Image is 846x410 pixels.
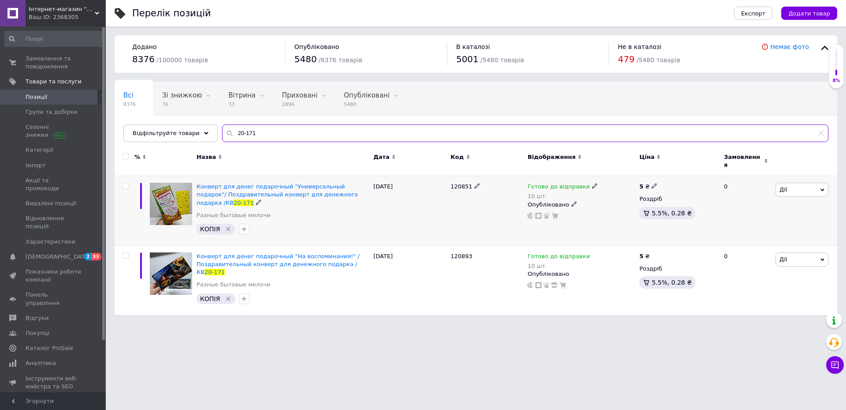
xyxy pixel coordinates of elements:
span: Групи та добірки [26,108,78,116]
div: Колготки, рост 68-74 см стопа 10-12 см [115,116,227,149]
span: / 5480 товарів [637,56,680,64]
span: Дії [779,186,787,193]
div: ₴ [639,252,649,260]
span: Всі [123,91,134,99]
span: 20-171 [204,269,225,275]
span: Сезонні знижки [26,123,82,139]
span: 120893 [450,253,472,260]
div: 0 [719,176,773,246]
span: 76 [162,101,202,108]
span: Покупці [26,329,49,337]
span: Панель управління [26,291,82,307]
span: 8376 [132,54,155,64]
span: Відгуки [26,314,48,322]
span: 33 [91,253,101,260]
span: Інструменти веб-майстра та SEO [26,375,82,391]
span: / 5480 товарів [480,56,524,64]
span: Товари та послуги [26,78,82,86]
button: Додати товар [781,7,837,20]
span: Експорт [741,10,766,17]
a: Разные бытовые мелочи [197,211,271,219]
div: 10 шт. [527,263,590,269]
span: Опубліковані [344,91,390,99]
span: [DEMOGRAPHIC_DATA] [26,253,91,261]
img: Конверт для денег подарочный "На воспоминания!" / Поздравительный конверт для денежного подарка /... [150,252,192,295]
span: 120851 [450,183,472,190]
span: % [134,153,140,161]
span: Опубліковано [294,43,339,50]
span: Інтернет-магазин "МАЛЮКИ" malyshy.com.ua [29,5,95,13]
div: Опубліковано [527,201,635,209]
span: / 8376 товарів [319,56,362,64]
span: Готово до відправки [527,253,590,262]
input: Пошук [4,31,104,47]
span: 5.5%, 0.28 ₴ [652,210,692,217]
div: ₴ [639,183,657,191]
span: В каталозі [456,43,490,50]
svg: Видалити мітку [225,226,232,233]
span: Колготки, рост 68-74 с... [123,125,209,133]
div: Перелік позицій [132,9,211,18]
div: Роздріб [639,265,716,273]
span: 2 [84,253,91,260]
button: Експорт [734,7,773,20]
span: 479 [618,54,634,64]
span: Позиції [26,93,47,101]
span: 2896 [282,101,318,108]
span: КОПІЯ [200,226,220,233]
span: Відфільтруйте товари [133,130,200,136]
span: 5.5%, 0.28 ₴ [652,279,692,286]
span: 5480 [294,54,317,64]
span: Відновлення позицій [26,214,82,230]
span: Дії [779,256,787,263]
span: 20-171 [234,199,254,206]
span: Вітрина [228,91,255,99]
span: Не в каталозі [618,43,661,50]
span: Імпорт [26,162,46,169]
div: [DATE] [371,245,448,315]
a: Конверт для денег подарочный "На воспоминания!" / Поздравительный конверт для денежного подарка /... [197,253,360,275]
span: Конверт для денег подарочный "На воспоминания!" / Поздравительный конверт для денежного подарка / КВ [197,253,360,275]
span: 33 [228,101,255,108]
span: Додати товар [788,10,830,17]
span: Замовлення [724,153,762,169]
span: Код [450,153,464,161]
img: Конверт для денег подарочный "Универсальный подарок"/ Поздравительный конверт для денежного подар... [150,183,192,225]
a: Разные бытовые мелочи [197,281,271,289]
span: КОПІЯ [200,295,220,302]
div: [DATE] [371,176,448,246]
span: Ціна [639,153,654,161]
span: Каталог ProSale [26,344,73,352]
b: 5 [639,183,643,190]
b: 5 [639,253,643,260]
div: Ваш ID: 2368305 [29,13,106,21]
span: Акції та промокоди [26,177,82,192]
span: Відображення [527,153,575,161]
div: 0 [719,245,773,315]
div: 8% [829,78,843,84]
span: 5001 [456,54,479,64]
div: 10 шт. [527,193,597,199]
a: Конверт для денег подарочный "Универсальный подарок"/ Поздравительный конверт для денежного подар... [197,183,358,206]
div: Роздріб [639,195,716,203]
button: Чат з покупцем [826,356,844,374]
span: Готово до відправки [527,183,590,192]
span: Аналітика [26,359,56,367]
span: / 100000 товарів [156,56,208,64]
span: Додано [132,43,156,50]
span: Показники роботи компанії [26,268,82,284]
span: Дата [373,153,390,161]
input: Пошук по назві позиції, артикулу і пошуковим запитам [222,124,828,142]
span: 5480 [344,101,390,108]
span: Назва [197,153,216,161]
span: Категорії [26,146,53,154]
span: Зі знижкою [162,91,202,99]
div: Опубліковано [527,270,635,278]
span: Характеристики [26,238,75,246]
a: Немає фото [770,43,809,50]
span: Приховані [282,91,318,99]
svg: Видалити мітку [225,295,232,302]
span: 8376 [123,101,136,108]
span: Замовлення та повідомлення [26,55,82,71]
